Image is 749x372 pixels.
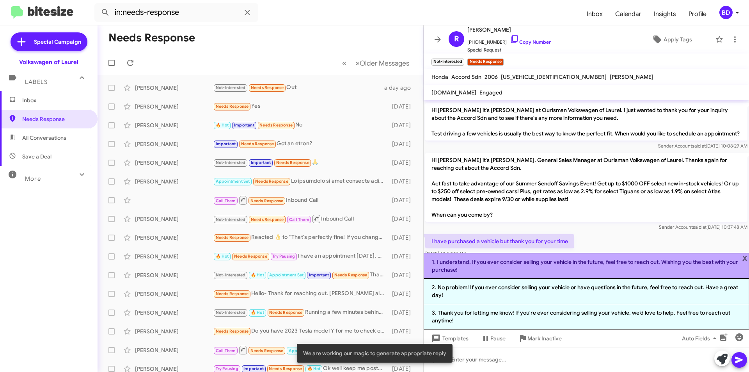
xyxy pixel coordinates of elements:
span: Mark Inactive [527,331,562,345]
p: I have purchased a vehicle but thank you for your time [425,234,574,248]
div: [PERSON_NAME] [135,84,213,92]
span: Inbox [22,96,89,104]
p: Hi [PERSON_NAME] it's [PERSON_NAME] at Ourisman Volkswagen of Laurel. I just wanted to thank you ... [425,103,747,141]
div: Lo ipsumdolo si amet consecte adipi elit se. Doei te inci utla 85 etdol ma aliqua eni adm. V quis... [213,177,388,186]
span: Pause [490,331,506,345]
span: Try Pausing [216,366,238,371]
div: Reacted 👌 to “That's perfectly fine! If you change your mind or have any questions about selling ... [213,233,388,242]
div: [DATE] [388,103,417,110]
span: Needs Response [259,123,293,128]
span: Insights [648,3,682,25]
div: [DATE] [388,253,417,260]
span: Important [309,272,329,278]
div: [PERSON_NAME] [135,253,213,260]
nav: Page navigation example [338,55,414,71]
div: [DATE] [388,196,417,204]
span: Sender Account [DATE] 10:08:29 AM [658,143,747,149]
span: Not-Interested [216,160,246,165]
span: 🔥 Hot [251,272,264,278]
a: Inbox [580,3,609,25]
small: Not-Interested [431,59,464,66]
button: Pause [475,331,512,345]
p: Hi [PERSON_NAME] it's [PERSON_NAME], General Sales Manager at Ourisman Volkswagen of Laurel. Than... [425,153,747,222]
div: [DATE] [388,140,417,148]
div: [PERSON_NAME] [135,140,213,148]
div: [PERSON_NAME] [135,103,213,110]
button: BD [713,6,740,19]
span: Needs Response [255,179,288,184]
span: Special Request [467,46,551,54]
span: R [454,33,459,45]
div: [PERSON_NAME] [135,328,213,335]
span: 2006 [485,73,498,80]
span: 🔥 Hot [251,310,264,315]
div: Out [213,83,384,92]
span: Needs Response [250,198,284,203]
div: [PERSON_NAME] [135,271,213,279]
span: Honda [431,73,448,80]
div: [DATE] [388,290,417,298]
span: Not-Interested [216,272,246,278]
span: Needs Response [241,141,274,146]
span: Save a Deal [22,153,51,160]
div: [PERSON_NAME] [135,309,213,317]
div: Do you have 2023 Tesla model Y for me to check out? [213,327,388,336]
span: » [355,58,360,68]
div: [PERSON_NAME] [135,290,213,298]
span: Needs Response [276,160,309,165]
div: Inbound Call [213,345,388,355]
div: Got an etron? [213,139,388,148]
span: [US_VEHICLE_IDENTIFICATION_NUMBER] [501,73,607,80]
div: [DATE] [388,328,417,335]
span: Important [234,123,254,128]
button: Apply Tags [632,32,712,46]
div: No [213,121,388,130]
span: [PERSON_NAME] [467,25,551,34]
button: Next [351,55,414,71]
div: [DATE] [388,215,417,223]
span: Calendar [609,3,648,25]
a: Copy Number [510,39,551,45]
span: said at [693,224,706,230]
span: Needs Response [234,254,267,259]
span: [PHONE_NUMBER] [467,34,551,46]
button: Templates [424,331,475,345]
div: Running a few minutes behind. My apologies. [213,308,388,317]
div: [DATE] [388,159,417,167]
span: Appointment Set [269,272,304,278]
div: Inbound Call [213,214,388,224]
div: [DATE] [388,271,417,279]
span: [DOMAIN_NAME] [431,89,476,96]
span: Not-Interested [216,217,246,222]
span: Needs Response [334,272,367,278]
div: a day ago [384,84,417,92]
span: Needs Response [216,291,249,296]
span: Needs Response [251,217,284,222]
div: Volkswagen of Laurel [19,58,78,66]
span: Needs Response [269,310,302,315]
span: Not-Interested [216,310,246,315]
span: Engaged [479,89,502,96]
span: Needs Response [216,329,249,334]
span: Special Campaign [34,38,81,46]
span: We are working our magic to generate appropriate reply [303,349,446,357]
span: Older Messages [360,59,409,68]
span: « [342,58,346,68]
span: Important [216,141,236,146]
span: Not-Interested [216,85,246,90]
span: Try Pausing [272,254,295,259]
span: Important [243,366,264,371]
span: [DATE] 10:54:17 AM [425,251,466,256]
span: Needs Response [250,348,284,353]
span: said at [692,143,706,149]
span: x [742,253,747,262]
span: Auto Fields [682,331,719,345]
span: 🔥 Hot [216,123,229,128]
div: Hello- Thank for reaching out. [PERSON_NAME] also sent a text, but I haven't had a chance to resp... [213,289,388,298]
div: [PERSON_NAME] [135,346,213,354]
span: Templates [430,331,469,345]
a: Profile [682,3,713,25]
li: 1. I understand. If you ever consider selling your vehicle in the future, feel free to reach out.... [424,253,749,279]
div: [PERSON_NAME] [135,159,213,167]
